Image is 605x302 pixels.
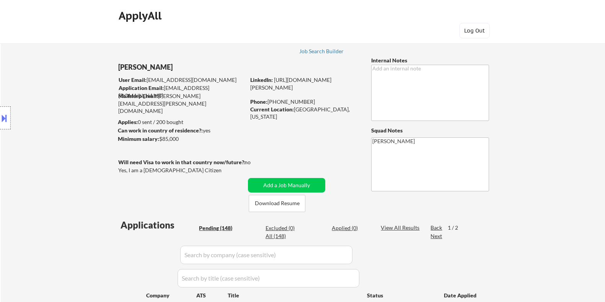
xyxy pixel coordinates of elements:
[118,127,203,134] strong: Can work in country of residence?:
[119,9,164,22] div: ApplyAll
[248,178,325,193] button: Add a Job Manually
[118,62,276,72] div: [PERSON_NAME]
[118,135,159,142] strong: Minimum salary:
[249,195,305,212] button: Download Resume
[367,288,433,302] div: Status
[431,224,443,232] div: Back
[332,224,370,232] div: Applied (0)
[250,106,359,121] div: [GEOGRAPHIC_DATA], [US_STATE]
[371,57,489,64] div: Internal Notes
[119,85,164,91] strong: Application Email:
[431,232,443,240] div: Next
[266,232,304,240] div: All (148)
[118,92,245,115] div: [PERSON_NAME][EMAIL_ADDRESS][PERSON_NAME][DOMAIN_NAME]
[444,292,478,299] div: Date Applied
[180,246,352,264] input: Search by company (case sensitive)
[250,77,331,91] a: [URL][DOMAIN_NAME][PERSON_NAME]
[118,167,248,174] div: Yes, I am a [DEMOGRAPHIC_DATA] Citizen
[146,292,196,299] div: Company
[250,77,273,83] strong: LinkedIn:
[178,269,359,287] input: Search by title (case sensitive)
[119,84,245,99] div: [EMAIL_ADDRESS][DOMAIN_NAME]
[199,224,237,232] div: Pending (148)
[121,220,196,230] div: Applications
[381,224,422,232] div: View All Results
[250,98,359,106] div: [PHONE_NUMBER]
[118,127,243,134] div: yes
[196,292,228,299] div: ATS
[459,23,490,38] button: Log Out
[371,127,489,134] div: Squad Notes
[250,106,294,113] strong: Current Location:
[299,49,344,54] div: Job Search Builder
[119,76,245,84] div: [EMAIL_ADDRESS][DOMAIN_NAME]
[118,93,158,99] strong: Mailslurp Email:
[448,224,465,232] div: 1 / 2
[245,158,266,166] div: no
[228,292,360,299] div: Title
[266,224,304,232] div: Excluded (0)
[118,159,246,165] strong: Will need Visa to work in that country now/future?:
[118,135,245,143] div: $85,000
[118,118,245,126] div: 0 sent / 200 bought
[250,98,267,105] strong: Phone:
[299,48,344,56] a: Job Search Builder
